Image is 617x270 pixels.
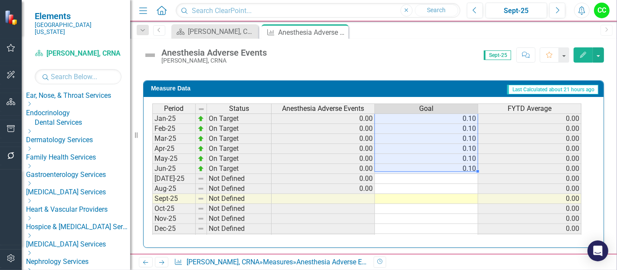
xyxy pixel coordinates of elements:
div: [PERSON_NAME], CRNA [161,57,267,64]
td: 0.00 [478,204,581,214]
a: [PERSON_NAME], CRNA [187,258,259,266]
td: 0.10 [375,164,478,174]
button: Sept-25 [486,3,547,18]
td: 0.00 [272,164,375,174]
img: zOikAAAAAElFTkSuQmCC [197,115,204,122]
td: 0.00 [478,234,581,244]
img: zOikAAAAAElFTkSuQmCC [197,165,204,172]
td: 0.00 [478,194,581,204]
td: 0.00 [478,184,581,194]
span: Sept-25 [484,50,511,60]
td: 0.00 [478,134,581,144]
td: 0.00 [272,154,375,164]
td: Not Defined [207,214,272,224]
div: Sept-25 [489,6,544,16]
td: Nov-25 [152,214,196,224]
a: Endocrinology [26,108,130,118]
td: Aug-25 [152,184,196,194]
td: 0.00 [272,114,375,124]
a: [PERSON_NAME], CRNA [35,49,121,59]
div: Anesthesia Adverse Events [278,27,346,38]
a: Measures [263,258,293,266]
td: 0.00 [478,174,581,184]
td: [DATE]-25 [152,174,196,184]
img: 8DAGhfEEPCf229AAAAAElFTkSuQmCC [197,195,204,202]
img: 8DAGhfEEPCf229AAAAAElFTkSuQmCC [197,215,204,222]
span: Period [164,105,184,113]
td: Not Defined [207,174,272,184]
a: Heart & Vascular Providers [26,205,130,215]
a: [PERSON_NAME], CRNA Dashboard [174,26,256,37]
td: Not Defined [207,224,272,234]
img: zOikAAAAAElFTkSuQmCC [197,145,204,152]
div: Anesthesia Adverse Events [296,258,378,266]
td: 0.00 [478,154,581,164]
td: On Target [207,134,272,144]
td: On Target [207,144,272,154]
a: Nephrology Services [26,257,130,267]
img: 8DAGhfEEPCf229AAAAAElFTkSuQmCC [198,106,205,113]
td: Feb-25 [152,124,196,134]
td: Not Defined [207,194,272,204]
td: Jun-25 [152,164,196,174]
td: Jan-26 [152,234,196,244]
img: 8DAGhfEEPCf229AAAAAElFTkSuQmCC [197,225,204,232]
img: 8DAGhfEEPCf229AAAAAElFTkSuQmCC [197,175,204,182]
img: 8DAGhfEEPCf229AAAAAElFTkSuQmCC [197,185,204,192]
input: Search ClearPoint... [176,3,460,18]
div: » » [174,257,367,267]
td: 0.10 [375,114,478,124]
img: Not Defined [143,48,157,62]
h3: Measure Data [151,85,286,92]
a: Dermatology Services [26,135,130,145]
td: Not Defined [207,234,272,244]
a: [MEDICAL_DATA] Services [26,240,130,250]
td: 0.00 [478,144,581,154]
td: 0.00 [478,114,581,124]
span: Search [427,7,446,13]
a: Gastroenterology Services [26,170,130,180]
td: 0.10 [375,154,478,164]
a: Ear, Nose, & Throat Services [26,91,130,101]
td: 0.10 [375,144,478,154]
img: zOikAAAAAElFTkSuQmCC [197,125,204,132]
button: Search [415,4,458,17]
td: 0.00 [272,134,375,144]
img: zOikAAAAAElFTkSuQmCC [197,135,204,142]
td: Oct-25 [152,204,196,214]
img: zOikAAAAAElFTkSuQmCC [197,155,204,162]
span: Status [229,105,249,113]
td: 0.00 [478,224,581,234]
span: Last Calculated about 21 hours ago [507,85,598,94]
td: 0.00 [272,144,375,154]
td: On Target [207,154,272,164]
button: CC [594,3,610,18]
td: 0.00 [478,214,581,224]
td: On Target [207,124,272,134]
span: Anesthesia Adverse Events [282,105,364,113]
div: Anesthesia Adverse Events [161,48,267,57]
td: 0.10 [375,124,478,134]
td: On Target [207,164,272,174]
td: 0.00 [272,184,375,194]
td: Not Defined [207,184,272,194]
div: Open Intercom Messenger [587,240,608,261]
td: Apr-25 [152,144,196,154]
td: 0.00 [478,124,581,134]
small: [GEOGRAPHIC_DATA][US_STATE] [35,21,121,36]
span: Goal [419,105,433,113]
input: Search Below... [35,69,121,84]
td: May-25 [152,154,196,164]
a: Hospice & [MEDICAL_DATA] Services [26,222,130,232]
a: Dental Services [35,118,130,128]
a: [MEDICAL_DATA] Services [26,187,130,197]
span: FYTD Average [508,105,551,113]
td: 0.10 [375,134,478,144]
td: Dec-25 [152,224,196,234]
td: 0.00 [272,174,375,184]
td: 0.00 [272,124,375,134]
div: [PERSON_NAME], CRNA Dashboard [188,26,256,37]
td: Jan-25 [152,114,196,124]
img: ClearPoint Strategy [4,10,20,25]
